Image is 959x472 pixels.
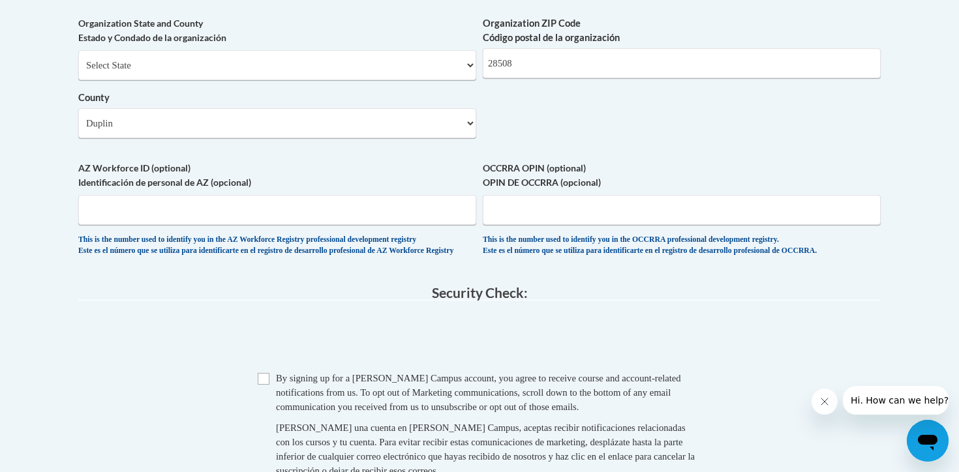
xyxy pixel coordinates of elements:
label: Organization ZIP Code Código postal de la organización [483,16,881,45]
div: This is the number used to identify you in the AZ Workforce Registry professional development reg... [78,235,476,256]
iframe: Message from company [843,386,949,415]
span: By signing up for a [PERSON_NAME] Campus account, you agree to receive course and account-related... [276,373,681,412]
span: Security Check: [432,284,528,301]
div: This is the number used to identify you in the OCCRRA professional development registry. Este es ... [483,235,881,256]
input: Metadata input [483,48,881,78]
label: OCCRRA OPIN (optional) OPIN DE OCCRRA (opcional) [483,161,881,190]
iframe: Button to launch messaging window [907,420,949,462]
iframe: reCAPTCHA [380,314,579,364]
label: Organization State and County Estado y Condado de la organización [78,16,476,45]
label: County [78,91,476,105]
label: AZ Workforce ID (optional) Identificación de personal de AZ (opcional) [78,161,476,190]
iframe: Close message [812,389,838,415]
